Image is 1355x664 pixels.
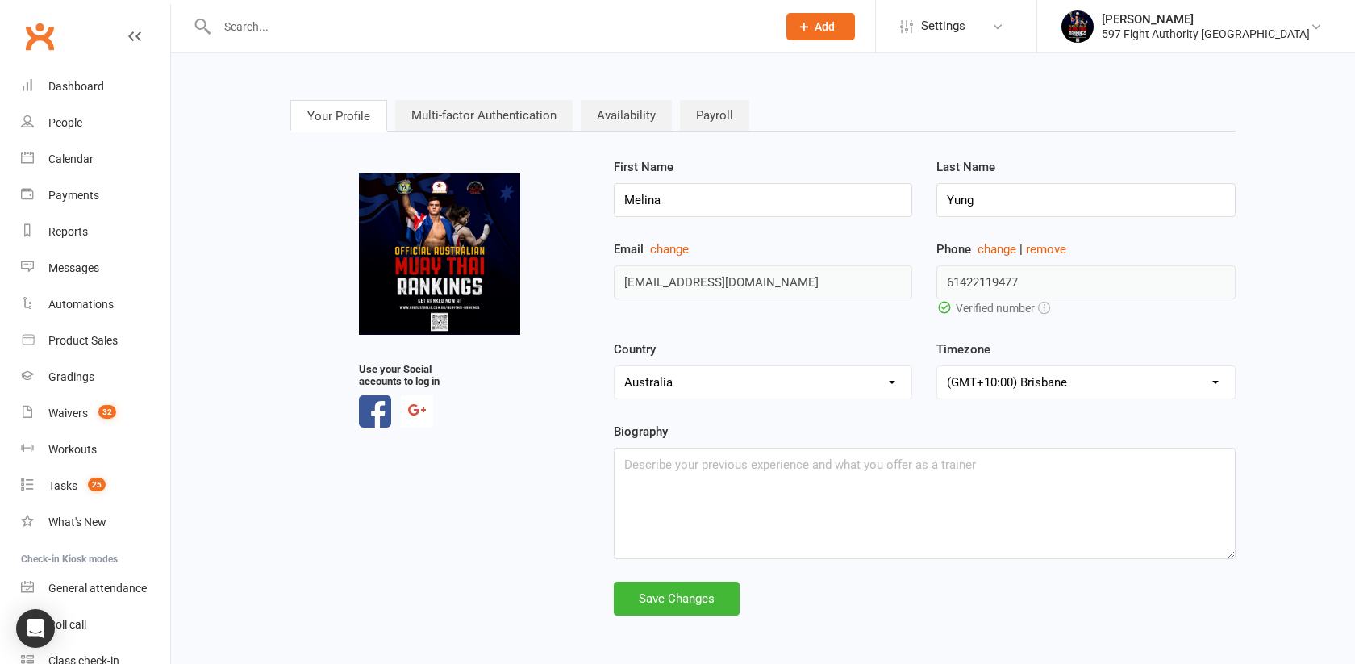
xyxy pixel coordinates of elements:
[936,157,995,177] label: Last Name
[21,250,170,286] a: Messages
[48,298,114,311] div: Automations
[48,516,106,528] div: What's New
[48,334,118,347] div: Product Sales
[21,570,170,607] a: General attendance kiosk mode
[21,69,170,105] a: Dashboard
[614,422,668,441] label: Biography
[614,183,913,217] input: First Name
[48,370,94,383] div: Gradings
[581,100,672,131] a: Availability
[48,189,99,202] div: Payments
[48,582,147,595] div: General attendance
[359,363,448,387] strong: Use your Social accounts to log in
[88,478,106,491] span: 25
[48,225,88,238] div: Reports
[16,609,55,648] div: Open Intercom Messenger
[1102,27,1310,41] div: 597 Fight Authority [GEOGRAPHIC_DATA]
[48,261,99,274] div: Messages
[21,504,170,541] a: What's New
[408,404,426,416] img: source_google-3f8834fd4d8f2e2c8e010cc110e0734a99680496d2aa6f3f9e0e39c75036197d.svg
[1102,12,1310,27] div: [PERSON_NAME]
[978,242,1016,257] a: change
[21,359,170,395] a: Gradings
[19,16,60,56] a: Clubworx
[614,240,913,259] label: Email
[21,468,170,504] a: Tasks 25
[21,395,170,432] a: Waivers 32
[650,240,689,259] button: Email
[936,340,990,359] label: Timezone
[815,20,835,33] span: Add
[1061,10,1094,43] img: thumb_image1741046124.png
[48,80,104,93] div: Dashboard
[48,407,88,420] div: Waivers
[680,100,749,131] a: Payroll
[21,286,170,323] a: Automations
[21,214,170,250] a: Reports
[614,582,740,616] div: Save Changes
[936,183,1236,217] input: Last Name
[921,8,965,44] span: Settings
[359,173,520,335] img: image1741046124.png
[21,177,170,214] a: Payments
[48,443,97,456] div: Workouts
[395,100,573,131] a: Multi-factor Authentication
[290,100,387,131] a: Your Profile
[21,607,170,643] a: Roll call
[21,323,170,359] a: Product Sales
[614,157,673,177] label: First Name
[956,299,1035,317] span: Verified number
[21,105,170,141] a: People
[1019,240,1023,259] div: |
[936,240,1236,259] label: Phone
[48,116,82,129] div: People
[21,432,170,468] a: Workouts
[48,479,77,492] div: Tasks
[614,340,656,359] label: Country
[212,15,765,38] input: Search...
[98,405,116,419] span: 32
[786,13,855,40] button: Add
[21,141,170,177] a: Calendar
[48,152,94,165] div: Calendar
[48,618,86,631] div: Roll call
[1026,242,1066,257] a: remove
